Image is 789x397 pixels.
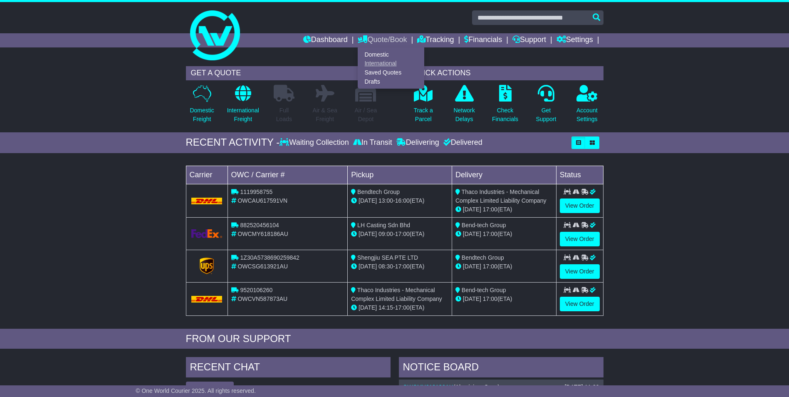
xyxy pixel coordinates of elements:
a: View Order [560,232,600,246]
p: Network Delays [453,106,475,124]
div: RECENT CHAT [186,357,391,380]
div: RECENT ACTIVITY - [186,136,280,149]
td: Delivery [452,166,556,184]
span: 14:15 [378,304,393,311]
p: Check Financials [492,106,518,124]
a: View Order [560,198,600,213]
a: Domestic [358,50,424,59]
p: Full Loads [274,106,294,124]
a: International [358,59,424,68]
span: LH Casting Sdn Bhd [357,222,410,228]
td: Status [556,166,603,184]
p: Account Settings [576,106,598,124]
p: Track a Parcel [414,106,433,124]
span: 08:30 [378,263,393,270]
p: Get Support [536,106,556,124]
span: 882520456104 [240,222,279,228]
span: [DATE] [463,295,481,302]
div: (ETA) [455,230,553,238]
span: [DATE] [359,304,377,311]
td: Carrier [186,166,228,184]
p: Domestic Freight [190,106,214,124]
span: 9520106260 [240,287,272,293]
a: Settings [557,33,593,47]
span: OWCVN587873AU [237,295,287,302]
span: 17:00 [395,263,410,270]
span: [DATE] [359,263,377,270]
button: View All Chats [186,382,234,396]
a: Saved Quotes [358,68,424,77]
span: Bend-tech Group [462,287,506,293]
div: Quote/Book [358,47,424,89]
span: 17:00 [483,295,497,302]
div: - (ETA) [351,230,448,238]
a: AccountSettings [576,84,598,128]
span: [DATE] [463,206,481,213]
div: Delivering [394,138,441,147]
span: Bend-tech Group [462,222,506,228]
span: [DATE] [359,231,377,237]
td: Pickup [348,166,452,184]
a: Quote/Book [358,33,407,47]
a: CheckFinancials [492,84,519,128]
p: International Freight [227,106,259,124]
div: (ETA) [455,205,553,214]
span: Thaco Industries - Mechanical Complex Limited Liability Company [455,189,547,204]
a: Dashboard [303,33,348,47]
span: [DATE] [359,197,377,204]
a: View Order [560,297,600,311]
span: [DATE] [463,231,481,237]
div: NOTICE BOARD [399,357,603,380]
a: NetworkDelays [453,84,475,128]
a: Support [512,33,546,47]
span: Shengjiu SEA PTE LTD [357,254,418,261]
p: Air / Sea Depot [355,106,377,124]
span: Bendtech Group [357,189,400,195]
div: FROM OUR SUPPORT [186,333,603,345]
a: InternationalFreight [227,84,260,128]
img: DHL.png [191,198,223,204]
div: (ETA) [455,295,553,303]
p: Air & Sea Freight [313,106,337,124]
div: - (ETA) [351,303,448,312]
a: Financials [464,33,502,47]
span: Bendtech Group [462,254,504,261]
span: 16:00 [395,197,410,204]
a: Track aParcel [413,84,433,128]
span: 17:00 [395,231,410,237]
div: Waiting Collection [279,138,351,147]
span: 1119958755 [240,189,272,195]
span: Thaco Industries - Mechanical Complex Limited Liability Company [351,287,442,302]
div: [DATE] 11:39 [564,384,599,391]
div: QUICK ACTIONS [407,66,603,80]
a: GetSupport [535,84,557,128]
a: Drafts [358,77,424,86]
span: Aluminium Caps [455,384,498,390]
a: OWCMY618186AU [403,384,453,390]
span: 17:00 [395,304,410,311]
td: OWC / Carrier # [228,166,348,184]
div: ( ) [403,384,599,391]
div: (ETA) [455,262,553,271]
a: View Order [560,264,600,279]
span: 17:00 [483,263,497,270]
img: GetCarrierServiceLogo [191,229,223,238]
a: Tracking [417,33,454,47]
span: © One World Courier 2025. All rights reserved. [136,387,256,394]
span: 13:00 [378,197,393,204]
span: [DATE] [463,263,481,270]
div: - (ETA) [351,262,448,271]
span: 17:00 [483,231,497,237]
img: GetCarrierServiceLogo [200,258,214,274]
span: OWCMY618186AU [237,231,288,237]
div: - (ETA) [351,196,448,205]
div: In Transit [351,138,394,147]
a: DomesticFreight [189,84,214,128]
span: OWCAU617591VN [237,197,287,204]
span: 17:00 [483,206,497,213]
div: Delivered [441,138,482,147]
div: GET A QUOTE [186,66,382,80]
span: OWCSG613921AU [237,263,288,270]
span: 09:00 [378,231,393,237]
span: 1Z30A5738690259842 [240,254,299,261]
